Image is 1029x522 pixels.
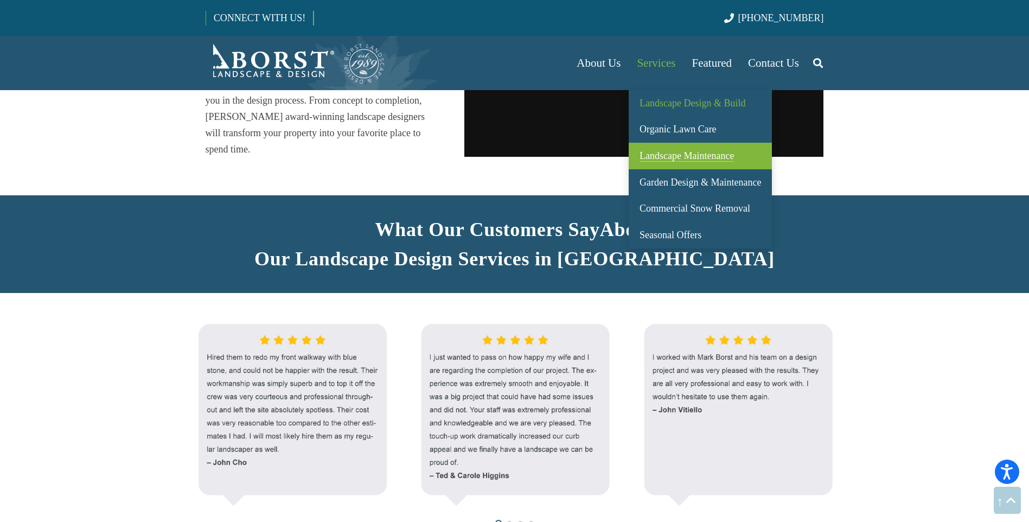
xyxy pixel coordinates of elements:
a: Garden Design & Maintenance [629,169,772,196]
span: Featured [692,56,732,69]
a: Services [629,36,683,90]
a: Contact Us [740,36,807,90]
a: Organic Lawn Care [629,117,772,143]
span: Seasonal Offers [640,230,701,240]
span: Landscape Design & Build [640,98,745,109]
span: Organic Lawn Care [640,124,717,135]
a: Featured [684,36,740,90]
a: CONNECT WITH US! [206,5,313,31]
span: Garden Design & Maintenance [640,177,761,188]
span: Commercial Snow Removal [640,203,750,214]
a: Back to top [994,487,1021,514]
span: [PHONE_NUMBER] [738,12,824,23]
span: Contact Us [748,56,799,69]
p: Whether you’re looking for garden design, a state-of-the-art outdoor kitchen, or a relaxing fire ... [206,27,436,157]
a: Landscape Design & Build [629,90,772,117]
a: Search [807,49,829,77]
a: Landscape Maintenance [629,143,772,169]
span: Landscape Maintenance [640,150,734,161]
a: Seasonal Offers [629,222,772,249]
a: Commercial Snow Removal [629,195,772,222]
a: Borst-Logo [206,41,386,85]
span: Services [637,56,675,69]
a: [PHONE_NUMBER] [724,12,823,23]
strong: What Our Customers Say [375,219,600,240]
a: About Us [568,36,629,90]
span: About Us [577,56,621,69]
